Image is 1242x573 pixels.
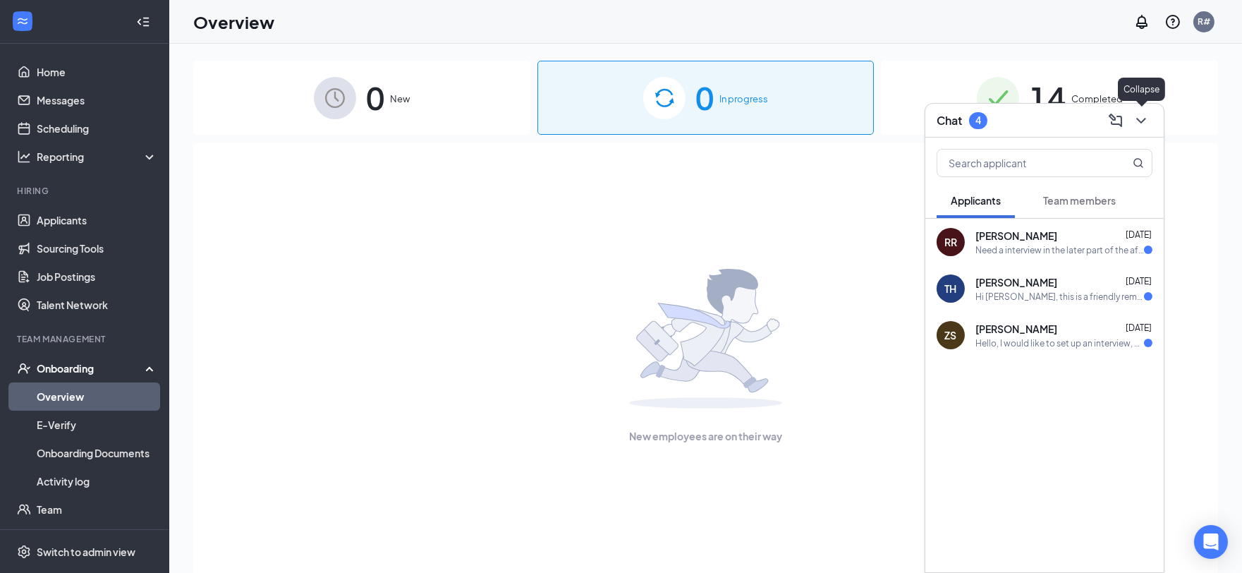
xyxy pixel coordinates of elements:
div: Need a interview in the later part of the afternoon [975,244,1144,256]
a: Messages [37,86,157,114]
div: R# [1198,16,1210,28]
a: DocumentsCrown [37,524,157,552]
a: Onboarding Documents [37,439,157,467]
span: [DATE] [1126,229,1152,240]
svg: QuestionInfo [1164,13,1181,30]
a: Home [37,58,157,86]
div: Hi [PERSON_NAME], this is a friendly reminder. Your interview with Refuel Market for C-Store Team... [975,291,1144,303]
span: 14 [1029,73,1066,122]
div: ZS [945,328,957,342]
button: ComposeMessage [1104,109,1127,132]
a: Overview [37,382,157,411]
a: Team [37,495,157,524]
a: Applicants [37,206,157,234]
div: Hello, I would like to set up an interview, but I will not be in [GEOGRAPHIC_DATA] until [DATE], ... [975,337,1144,349]
div: Collapse [1118,78,1165,101]
div: RR [944,235,957,249]
span: [DATE] [1126,322,1152,333]
svg: MagnifyingGlass [1133,157,1144,169]
div: Team Management [17,333,154,345]
input: Search applicant [937,150,1104,176]
svg: WorkstreamLogo [16,14,30,28]
div: Hiring [17,185,154,197]
div: Open Intercom Messenger [1194,525,1228,559]
span: New employees are on their way [629,428,782,444]
svg: ChevronDown [1133,112,1150,129]
a: Talent Network [37,291,157,319]
a: Sourcing Tools [37,234,157,263]
svg: Settings [17,545,31,559]
div: Onboarding [37,361,145,375]
span: 0 [695,73,714,122]
div: Switch to admin view [37,545,135,559]
div: 4 [975,114,981,126]
span: Applicants [951,194,1001,207]
span: Team members [1043,194,1116,207]
button: ChevronDown [1130,109,1152,132]
svg: Analysis [17,150,31,164]
div: TH [945,282,957,296]
span: [PERSON_NAME] [975,322,1057,336]
span: [PERSON_NAME] [975,229,1057,243]
span: [PERSON_NAME] [975,275,1057,289]
div: Reporting [37,150,158,164]
h1: Overview [193,10,274,34]
svg: UserCheck [17,361,31,375]
a: Activity log [37,467,157,495]
span: New [390,92,410,106]
span: Completed [1071,92,1123,106]
h3: Chat [937,113,962,128]
svg: Collapse [136,15,150,29]
a: Job Postings [37,263,157,291]
span: In progress [719,92,768,106]
span: 0 [366,73,384,122]
svg: Notifications [1133,13,1150,30]
span: [DATE] [1126,276,1152,286]
svg: ComposeMessage [1107,112,1124,129]
a: E-Verify [37,411,157,439]
a: Scheduling [37,114,157,143]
